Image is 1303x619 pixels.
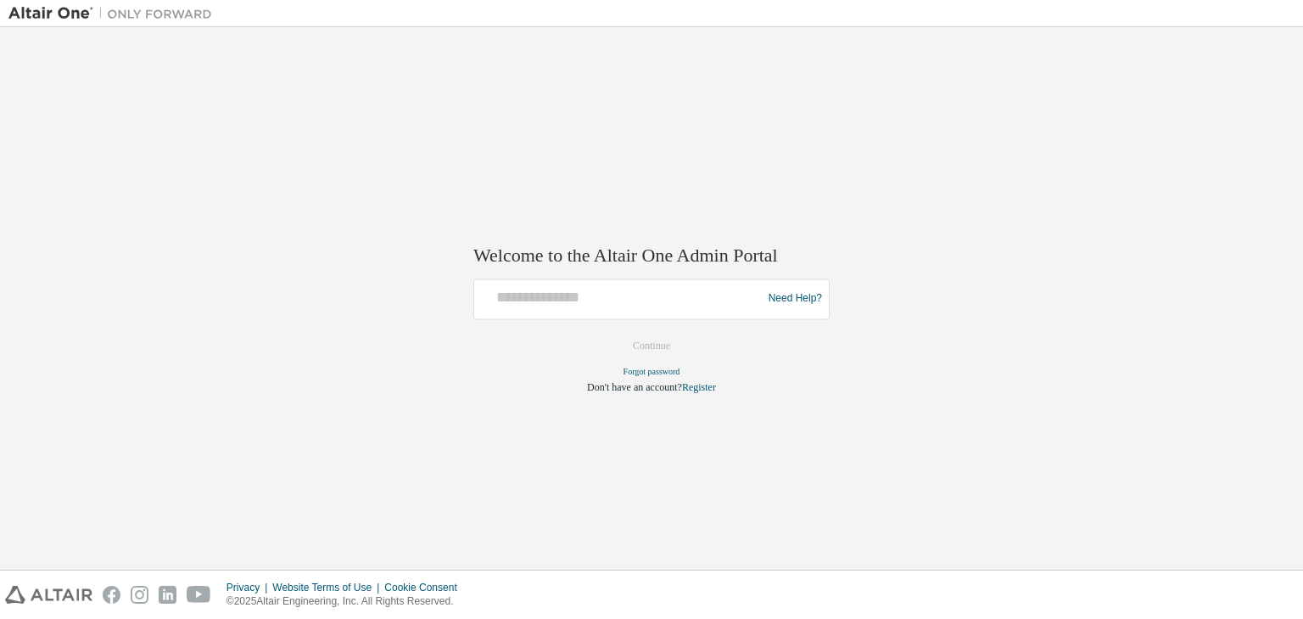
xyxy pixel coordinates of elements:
img: Altair One [8,5,221,22]
div: Privacy [226,581,272,594]
span: Don't have an account? [587,381,682,393]
img: facebook.svg [103,586,120,604]
img: youtube.svg [187,586,211,604]
p: © 2025 Altair Engineering, Inc. All Rights Reserved. [226,594,467,609]
a: Register [682,381,716,393]
div: Website Terms of Use [272,581,384,594]
img: linkedin.svg [159,586,176,604]
a: Forgot password [624,367,680,376]
h2: Welcome to the Altair One Admin Portal [473,245,830,268]
img: altair_logo.svg [5,586,92,604]
a: Need Help? [769,299,822,300]
img: instagram.svg [131,586,148,604]
div: Cookie Consent [384,581,467,594]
